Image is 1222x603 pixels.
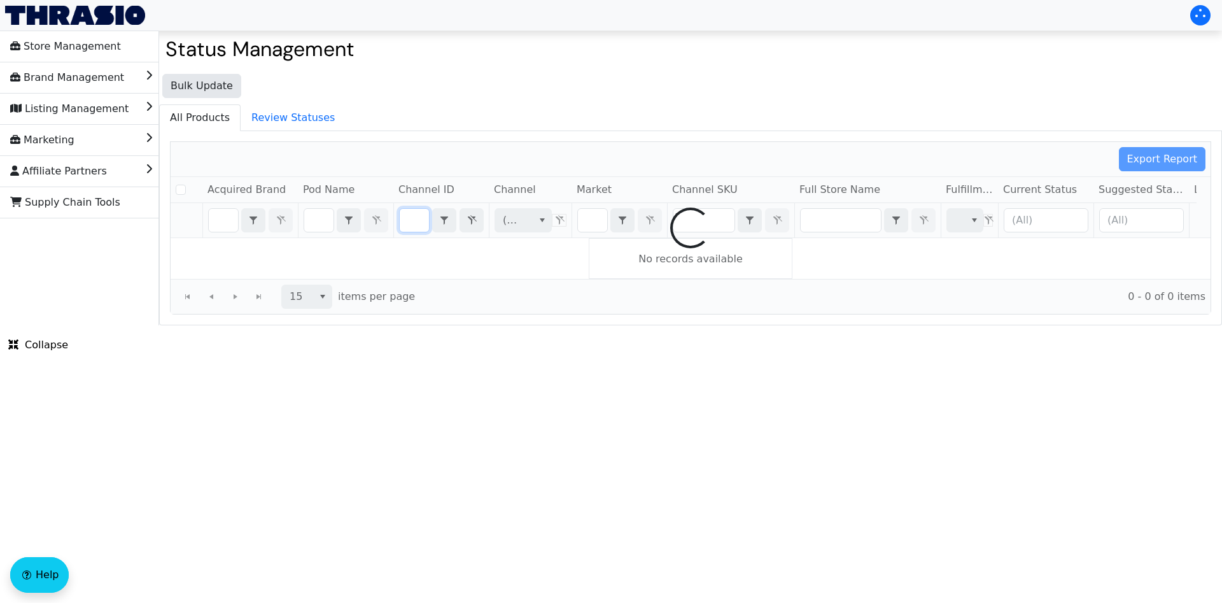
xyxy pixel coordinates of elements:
span: Marketing [10,130,74,150]
button: Bulk Update [162,74,241,98]
span: Help [36,567,59,583]
span: Supply Chain Tools [10,192,120,213]
h2: Status Management [165,37,1216,61]
button: Help floatingactionbutton [10,557,69,593]
span: Collapse [8,337,68,353]
img: Thrasio Logo [5,6,145,25]
span: Bulk Update [171,78,233,94]
span: Review Statuses [241,105,345,131]
span: All Products [160,105,240,131]
span: Store Management [10,36,121,57]
span: Listing Management [10,99,129,119]
span: Brand Management [10,67,124,88]
span: Affiliate Partners [10,161,107,181]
